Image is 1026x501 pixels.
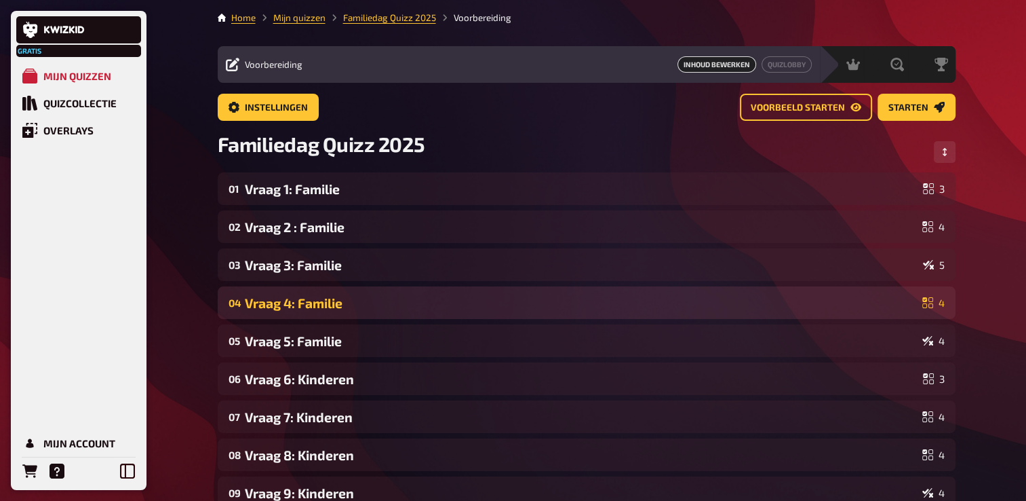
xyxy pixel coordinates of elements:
span: Starten [888,103,928,113]
li: Home [231,11,256,24]
span: Voorbeeld starten [751,103,845,113]
div: 4 [922,487,945,498]
div: Vraag 9: Kinderen [245,485,917,501]
div: 3 [923,373,945,384]
a: Instellingen [218,94,319,121]
div: 3 [923,183,945,194]
a: Mijn Account [16,430,141,457]
div: 4 [922,449,945,460]
div: Vraag 6: Kinderen [245,371,918,387]
a: Voorbeeld starten [740,94,872,121]
a: Quizlobby [762,56,812,73]
div: 02 [229,221,239,233]
a: Help [43,458,71,485]
li: Mijn quizzen [256,11,325,24]
div: Mijn quizzen [43,70,111,82]
a: Overlays [16,117,141,144]
div: Overlays [43,124,94,136]
a: Bestellingen [16,458,43,485]
div: 4 [922,335,945,346]
a: Quizcollectie [16,90,141,117]
span: Familiedag Quizz 2025 [218,132,425,156]
a: Home [231,12,256,23]
div: 03 [229,259,239,271]
a: Mijn quizzen [273,12,325,23]
span: Gratis [18,47,42,55]
a: Mijn quizzen [16,62,141,90]
div: Vraag 1: Familie [245,181,918,197]
a: Familiedag Quizz 2025 [343,12,436,23]
div: 04 [229,297,239,309]
div: 4 [922,297,945,308]
div: 09 [229,487,239,499]
div: Vraag 8: Kinderen [245,447,917,463]
span: Instellingen [245,103,308,113]
div: 05 [229,335,239,347]
div: 07 [229,411,239,423]
span: Voorbereiding [245,59,302,70]
div: Vraag 5: Familie [245,333,917,349]
li: Voorbereiding [436,11,511,24]
div: Quizcollectie [43,97,117,109]
div: Vraag 2 : Familie [245,219,917,235]
div: 01 [229,183,239,195]
div: 5 [923,259,945,270]
div: 06 [229,373,239,385]
div: 4 [922,221,945,232]
button: Volgorde aanpassen [934,141,955,163]
li: Familiedag Quizz 2025 [325,11,436,24]
a: Starten [877,94,955,121]
span: Inhoud bewerken [677,56,756,73]
div: 4 [922,411,945,422]
div: Mijn Account [43,437,115,449]
div: Vraag 7: Kinderen [245,409,917,425]
div: 08 [229,449,239,461]
div: Vraag 3: Familie [245,257,918,273]
div: Vraag 4: Familie [245,295,917,311]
